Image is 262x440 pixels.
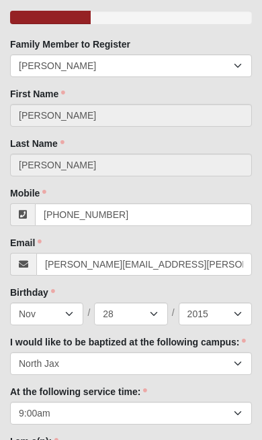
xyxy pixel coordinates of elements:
[10,286,55,299] label: Birthday
[10,385,147,398] label: At the following service time:
[10,38,130,51] label: Family Member to Register
[10,335,246,349] label: I would like to be baptized at the following campus:
[10,186,46,200] label: Mobile
[10,236,42,250] label: Email
[10,137,64,150] label: Last Name
[172,306,175,321] span: /
[10,87,65,101] label: First Name
[87,306,90,321] span: /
